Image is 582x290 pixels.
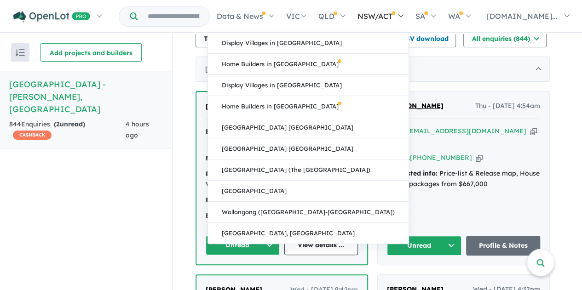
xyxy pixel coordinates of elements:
[206,102,262,110] span: [PERSON_NAME]
[407,127,526,135] a: [EMAIL_ADDRESS][DOMAIN_NAME]
[208,96,409,117] a: Home Builders in [GEOGRAPHIC_DATA]
[208,54,409,75] a: Home Builders in [GEOGRAPHIC_DATA]
[196,29,299,47] button: Team member settings (11)
[16,49,25,56] img: sort.svg
[40,43,142,62] button: Add projects and builders
[387,101,444,112] a: [PERSON_NAME]
[387,169,438,177] strong: Requested info:
[206,210,358,222] div: |
[206,169,358,191] div: Price-list & Release map, Vacant land from $407,000
[206,101,262,112] a: [PERSON_NAME]
[208,117,409,138] a: [GEOGRAPHIC_DATA] [GEOGRAPHIC_DATA]
[206,127,225,136] strong: Email:
[208,75,409,96] a: Display Villages in [GEOGRAPHIC_DATA]
[466,236,541,256] a: Profile & Notes
[387,168,540,190] div: Price-list & Release map, House & land packages from $667,000
[208,33,409,54] a: Display Villages in [GEOGRAPHIC_DATA]
[463,29,547,47] button: All enquiries (844)
[13,131,52,140] span: CASHBACK
[13,11,90,23] img: Openlot PRO Logo White
[284,235,358,255] a: View details ...
[206,235,280,255] button: Unread
[208,202,409,223] a: Wollongong ([GEOGRAPHIC_DATA]-[GEOGRAPHIC_DATA])
[126,120,149,139] span: 4 hours ago
[530,126,537,136] button: Copy
[208,159,409,181] a: [GEOGRAPHIC_DATA] (The [GEOGRAPHIC_DATA])
[206,154,229,162] strong: Mobile:
[206,170,256,178] strong: Requested info:
[208,223,409,244] a: [GEOGRAPHIC_DATA], [GEOGRAPHIC_DATA]
[196,57,550,82] div: [DATE]
[410,154,472,162] a: [PHONE_NUMBER]
[387,102,444,110] span: [PERSON_NAME]
[487,11,558,21] span: [DOMAIN_NAME]...
[54,120,85,128] strong: ( unread)
[208,181,409,202] a: [GEOGRAPHIC_DATA]
[139,6,207,26] input: Try estate name, suburb, builder or developer
[206,196,264,204] strong: Finance situation:
[387,236,461,256] button: Unread
[381,29,456,47] button: CSV download
[9,119,126,141] div: 844 Enquir ies
[475,101,540,112] span: Thu - [DATE] 4:54am
[9,78,163,115] h5: [GEOGRAPHIC_DATA] - [PERSON_NAME] , [GEOGRAPHIC_DATA]
[208,138,409,159] a: [GEOGRAPHIC_DATA] [GEOGRAPHIC_DATA]
[206,211,231,220] strong: Budget:
[476,153,483,163] button: Copy
[56,120,60,128] span: 2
